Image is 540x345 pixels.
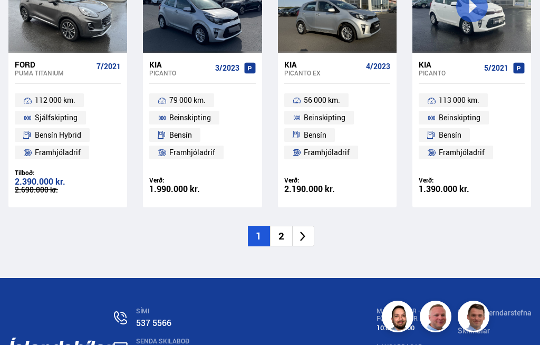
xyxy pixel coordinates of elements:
[8,4,40,36] button: Opna LiveChat spjallviðmót
[284,60,362,69] div: Kia
[383,302,415,334] img: nhp88E3Fdnt1Opn2.png
[136,338,377,345] div: SENDA SKILABOÐ
[35,94,75,107] span: 112 000 km.
[35,111,78,124] span: Sjálfskipting
[439,111,480,124] span: Beinskipting
[136,317,171,329] a: 537 5566
[15,177,121,186] div: 2.390.000 kr.
[377,308,458,322] div: MÁNUDAGUR - FÖSTUDAGUR
[15,169,121,177] div: Tilboð:
[412,53,531,207] a: Kia Picanto 5/2021 113 000 km. Beinskipting Bensín Framhjóladrif Verð: 1.390.000 kr.
[149,69,210,76] div: Picanto
[419,69,480,76] div: Picanto
[377,324,458,332] div: 10:00 - 17:00
[439,146,485,159] span: Framhjóladrif
[15,60,92,69] div: Ford
[35,146,81,159] span: Framhjóladrif
[304,129,326,141] span: Bensín
[8,53,127,207] a: Ford Puma TITANIUM 7/2021 112 000 km. Sjálfskipting Bensín Hybrid Framhjóladrif Tilboð: 2.390.000...
[169,146,215,159] span: Framhjóladrif
[284,69,362,76] div: Picanto EX
[114,311,127,324] img: n0V2lOsqF3l1V2iz.svg
[149,185,255,194] div: 1.990.000 kr.
[304,94,340,107] span: 56 000 km.
[484,64,508,72] span: 5/2021
[304,111,345,124] span: Beinskipting
[284,176,390,184] div: Verð:
[169,129,192,141] span: Bensín
[35,129,81,141] span: Bensín Hybrid
[419,185,525,194] div: 1.390.000 kr.
[284,185,390,194] div: 2.190.000 kr.
[169,111,211,124] span: Beinskipting
[15,186,121,194] div: 2.690.000 kr.
[421,302,453,334] img: siFngHWaQ9KaOqBr.png
[136,308,377,315] div: SÍMI
[149,60,210,69] div: Kia
[169,94,206,107] span: 79 000 km.
[419,60,480,69] div: Kia
[439,94,479,107] span: 113 000 km.
[278,53,397,207] a: Kia Picanto EX 4/2023 56 000 km. Beinskipting Bensín Framhjóladrif Verð: 2.190.000 kr.
[366,62,390,71] span: 4/2023
[304,146,350,159] span: Framhjóladrif
[149,176,255,184] div: Verð:
[15,69,92,76] div: Puma TITANIUM
[419,176,525,184] div: Verð:
[439,129,461,141] span: Bensín
[248,226,270,246] li: 1
[459,302,491,334] img: FbJEzSuNWCJXmdc-.webp
[270,226,292,246] li: 2
[215,64,239,72] span: 3/2023
[97,62,121,71] span: 7/2021
[143,53,262,207] a: Kia Picanto 3/2023 79 000 km. Beinskipting Bensín Framhjóladrif Verð: 1.990.000 kr.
